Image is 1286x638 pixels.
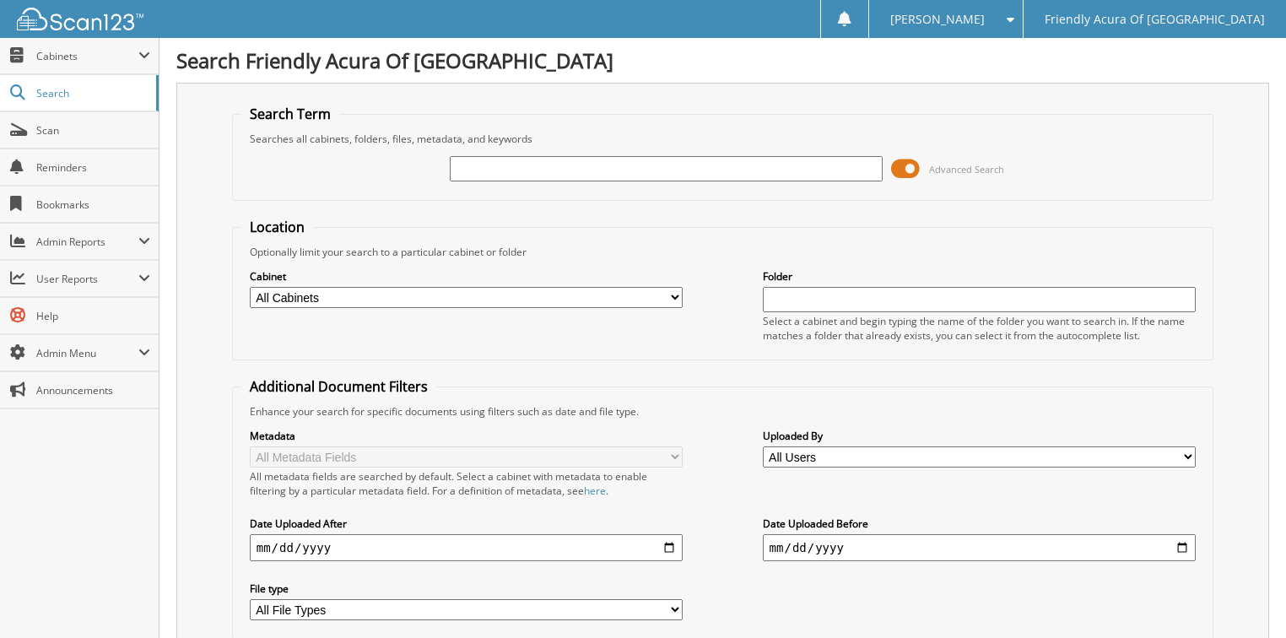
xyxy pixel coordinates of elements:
a: here [584,484,606,498]
span: Admin Reports [36,235,138,249]
span: [PERSON_NAME] [890,14,985,24]
span: User Reports [36,272,138,286]
label: File type [250,581,684,596]
input: end [763,534,1197,561]
h1: Search Friendly Acura Of [GEOGRAPHIC_DATA] [176,46,1269,74]
label: Folder [763,269,1197,284]
input: start [250,534,684,561]
iframe: Chat Widget [1202,557,1286,638]
div: All metadata fields are searched by default. Select a cabinet with metadata to enable filtering b... [250,469,684,498]
span: Advanced Search [929,163,1004,176]
div: Searches all cabinets, folders, files, metadata, and keywords [241,132,1205,146]
span: Announcements [36,383,150,397]
label: Metadata [250,429,684,443]
label: Date Uploaded After [250,516,684,531]
label: Uploaded By [763,429,1197,443]
span: Reminders [36,160,150,175]
div: Optionally limit your search to a particular cabinet or folder [241,245,1205,259]
span: Search [36,86,148,100]
span: Help [36,309,150,323]
legend: Additional Document Filters [241,377,436,396]
span: Scan [36,123,150,138]
img: scan123-logo-white.svg [17,8,143,30]
legend: Location [241,218,313,236]
span: Friendly Acura Of [GEOGRAPHIC_DATA] [1045,14,1265,24]
span: Admin Menu [36,346,138,360]
span: Bookmarks [36,197,150,212]
div: Select a cabinet and begin typing the name of the folder you want to search in. If the name match... [763,314,1197,343]
label: Cabinet [250,269,684,284]
legend: Search Term [241,105,339,123]
span: Cabinets [36,49,138,63]
label: Date Uploaded Before [763,516,1197,531]
div: Enhance your search for specific documents using filters such as date and file type. [241,404,1205,419]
